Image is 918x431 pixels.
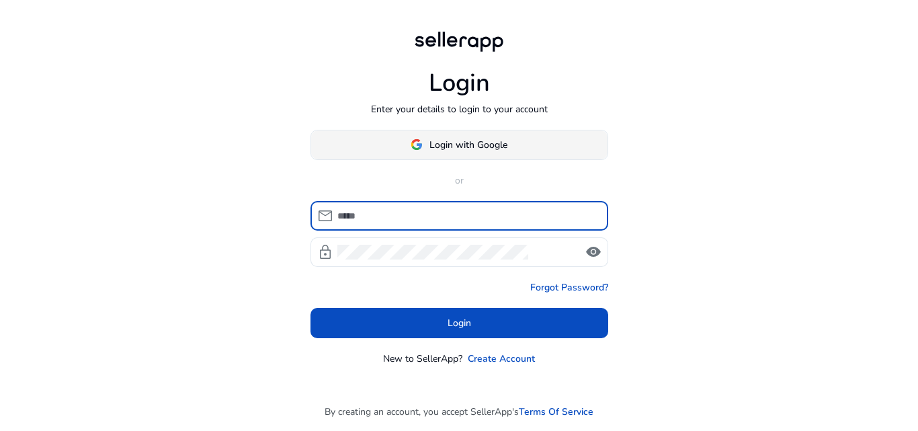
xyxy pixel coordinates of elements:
[383,352,462,366] p: New to SellerApp?
[371,102,548,116] p: Enter your details to login to your account
[310,130,608,160] button: Login with Google
[411,139,423,151] img: google-logo.svg
[310,173,608,188] p: or
[519,405,593,419] a: Terms Of Service
[317,244,333,260] span: lock
[429,138,507,152] span: Login with Google
[310,308,608,338] button: Login
[317,208,333,224] span: mail
[585,244,601,260] span: visibility
[468,352,535,366] a: Create Account
[530,280,608,295] a: Forgot Password?
[448,316,471,330] span: Login
[429,69,490,97] h1: Login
